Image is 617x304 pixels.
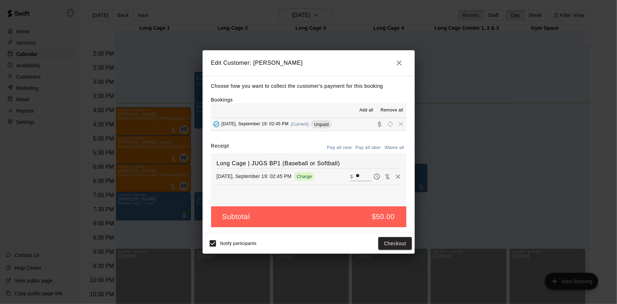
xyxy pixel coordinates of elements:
span: Pay later [372,173,382,179]
span: [DATE], September 19: 02:45 PM [222,122,289,127]
h6: Long Cage | JUGS BP1 (Baseball or Softball) [217,159,401,168]
button: Pay all later [354,142,383,153]
label: Bookings [211,97,233,103]
button: Pay all now [325,142,354,153]
p: $ [350,173,353,180]
span: Reschedule [385,121,396,127]
span: (Current) [291,122,309,127]
h5: Subtotal [222,212,250,222]
span: Unpaid [311,122,331,127]
span: Remove all [380,107,403,114]
span: Charge [294,174,315,179]
p: [DATE], September 19: 02:45 PM [217,173,292,180]
label: Receipt [211,142,229,153]
button: Added - Collect Payment [211,119,222,130]
button: Remove all [378,105,406,116]
span: Collect payment [374,121,385,127]
h5: $50.00 [372,212,395,222]
span: Waive payment [382,173,393,179]
button: Waive all [383,142,406,153]
span: Remove [396,121,406,127]
button: Added - Collect Payment[DATE], September 19: 02:45 PM(Current)UnpaidCollect paymentRescheduleRemove [211,118,406,131]
button: Add all [355,105,378,116]
span: Notify participants [220,241,257,246]
button: Remove [393,171,403,182]
button: Checkout [378,237,412,250]
p: Choose how you want to collect the customer's payment for this booking [211,82,406,91]
span: Add all [360,107,374,114]
h2: Edit Customer: [PERSON_NAME] [203,50,415,76]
